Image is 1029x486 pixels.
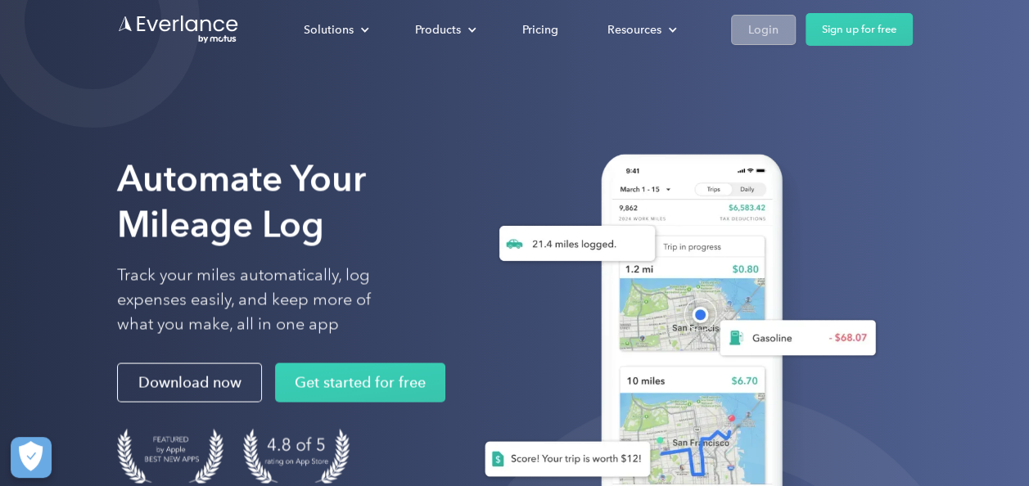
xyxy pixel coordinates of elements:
p: Track your miles automatically, log expenses easily, and keep more of what you make, all in one app [117,263,409,337]
a: Get started for free [275,363,445,403]
div: Products [399,16,490,44]
div: Resources [607,20,661,40]
img: 4.9 out of 5 stars on the app store [243,429,350,484]
div: Products [415,20,461,40]
div: Solutions [304,20,354,40]
a: Download now [117,363,262,403]
div: Login [748,20,779,40]
a: Sign up for free [806,13,913,46]
div: Resources [591,16,690,44]
button: Cookies Settings [11,437,52,478]
a: Pricing [506,16,575,44]
div: Pricing [522,20,558,40]
a: Login [731,15,796,45]
a: Go to homepage [117,14,240,45]
strong: Automate Your Mileage Log [117,156,366,245]
img: Badge for Featured by Apple Best New Apps [117,429,223,484]
div: Solutions [287,16,382,44]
